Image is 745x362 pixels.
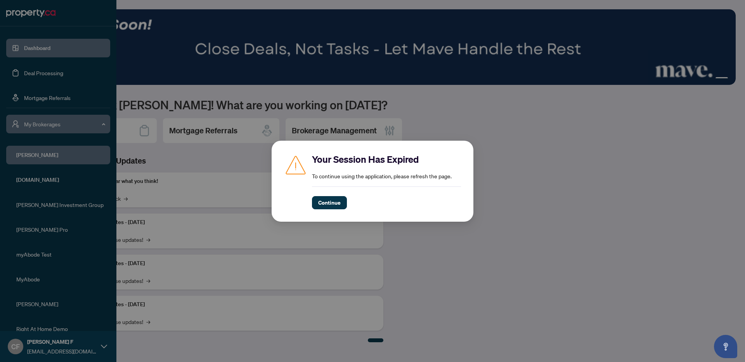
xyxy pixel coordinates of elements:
[284,153,307,176] img: Caution icon
[318,197,341,209] span: Continue
[714,335,737,358] button: Open asap
[312,153,461,165] h2: Your Session Has Expired
[312,196,347,209] button: Continue
[312,153,461,209] div: To continue using the application, please refresh the page.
